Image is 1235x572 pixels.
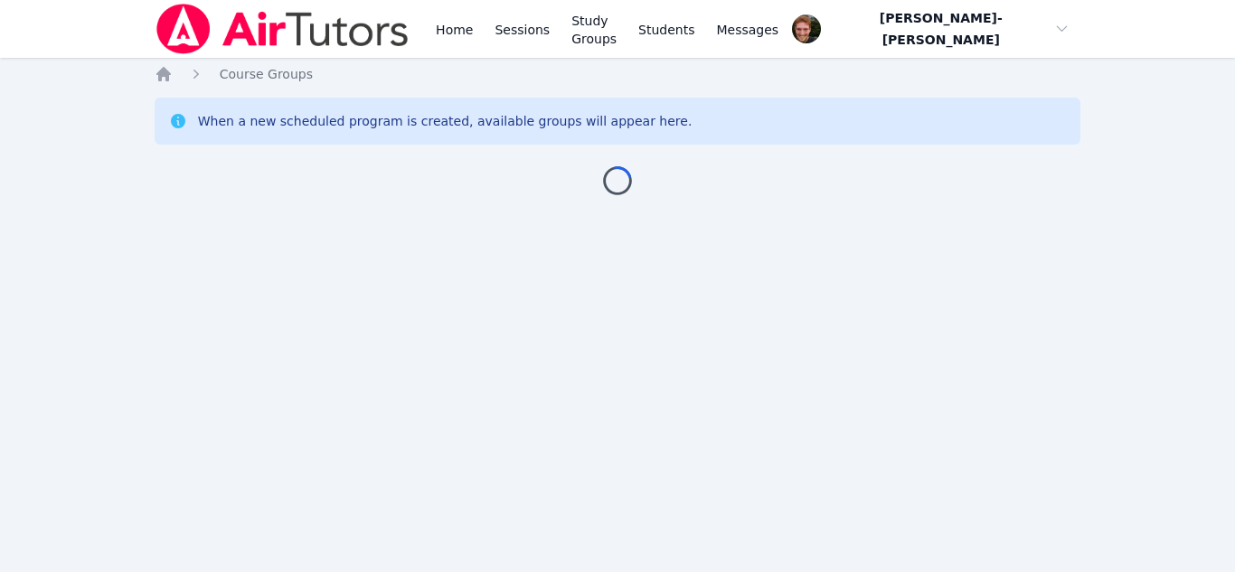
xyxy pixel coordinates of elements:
[717,21,779,39] span: Messages
[155,4,410,54] img: Air Tutors
[155,65,1081,83] nav: Breadcrumb
[220,67,313,81] span: Course Groups
[220,65,313,83] a: Course Groups
[198,112,693,130] div: When a new scheduled program is created, available groups will appear here.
